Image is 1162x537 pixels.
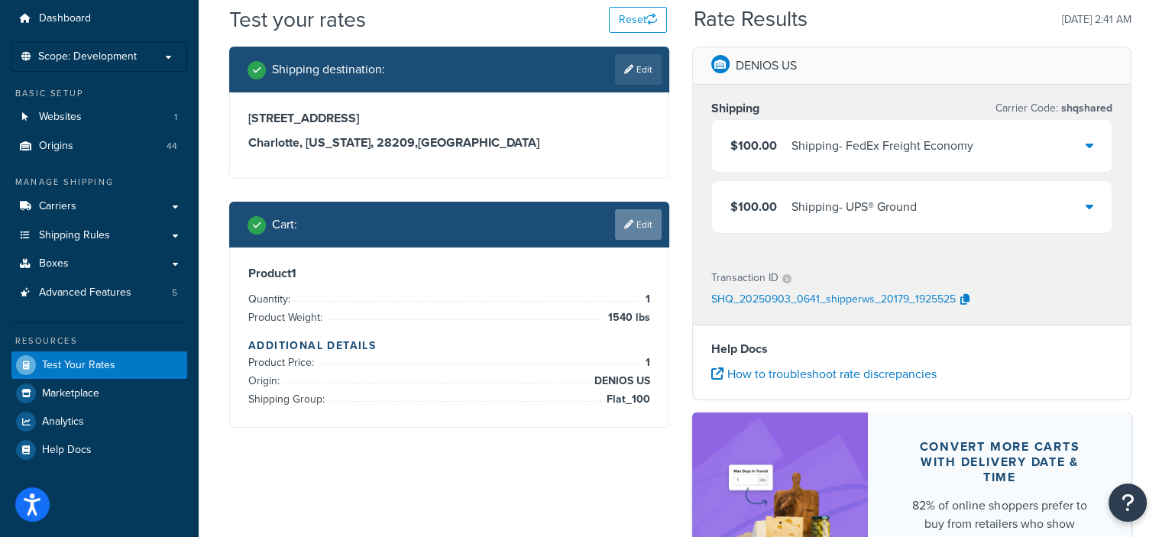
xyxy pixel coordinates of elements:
[791,135,973,157] div: Shipping - FedEx Freight Economy
[11,87,187,100] div: Basic Setup
[694,8,808,31] h2: Rate Results
[272,63,385,76] h2: Shipping destination :
[1062,9,1131,31] p: [DATE] 2:41 AM
[609,7,667,33] button: Reset
[42,416,84,429] span: Analytics
[11,103,187,131] li: Websites
[995,98,1112,119] p: Carrier Code:
[272,218,297,231] h2: Cart :
[730,198,777,215] span: $100.00
[711,101,759,116] h3: Shipping
[711,289,956,312] p: SHQ_20250903_0641_shipperws_20179_1925525
[711,267,778,289] p: Transaction ID
[603,390,650,409] span: Flat_100
[11,250,187,278] a: Boxes
[42,444,92,457] span: Help Docs
[11,380,187,407] a: Marketplace
[736,55,797,76] p: DENIOS US
[591,372,650,390] span: DENIOS US
[248,309,326,325] span: Product Weight:
[11,132,187,160] a: Origins44
[11,103,187,131] a: Websites1
[39,140,73,153] span: Origins
[11,351,187,379] a: Test Your Rates
[905,439,1095,485] div: Convert more carts with delivery date & time
[1109,484,1147,522] button: Open Resource Center
[11,436,187,464] a: Help Docs
[604,309,650,327] span: 1540 lbs
[730,137,777,154] span: $100.00
[167,140,177,153] span: 44
[1058,100,1112,116] span: shqshared
[248,391,329,407] span: Shipping Group:
[11,335,187,348] div: Resources
[711,340,1113,358] h4: Help Docs
[39,200,76,213] span: Carriers
[615,209,662,240] a: Edit
[11,192,187,221] a: Carriers
[615,54,662,85] a: Edit
[642,290,650,309] span: 1
[248,373,283,389] span: Origin:
[11,279,187,307] a: Advanced Features5
[248,338,650,354] h4: Additional Details
[11,5,187,33] a: Dashboard
[174,111,177,124] span: 1
[791,196,917,218] div: Shipping - UPS® Ground
[248,354,318,370] span: Product Price:
[39,257,69,270] span: Boxes
[38,50,137,63] span: Scope: Development
[172,286,177,299] span: 5
[42,387,99,400] span: Marketplace
[39,12,91,25] span: Dashboard
[42,359,115,372] span: Test Your Rates
[11,132,187,160] li: Origins
[248,266,650,281] h3: Product 1
[248,111,650,126] h3: [STREET_ADDRESS]
[11,408,187,435] a: Analytics
[39,286,131,299] span: Advanced Features
[11,279,187,307] li: Advanced Features
[248,135,650,150] h3: Charlotte, [US_STATE], 28209 , [GEOGRAPHIC_DATA]
[11,222,187,250] a: Shipping Rules
[11,176,187,189] div: Manage Shipping
[39,229,110,242] span: Shipping Rules
[711,365,937,383] a: How to troubleshoot rate discrepancies
[642,354,650,372] span: 1
[39,111,82,124] span: Websites
[229,5,366,34] h1: Test your rates
[248,291,294,307] span: Quantity:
